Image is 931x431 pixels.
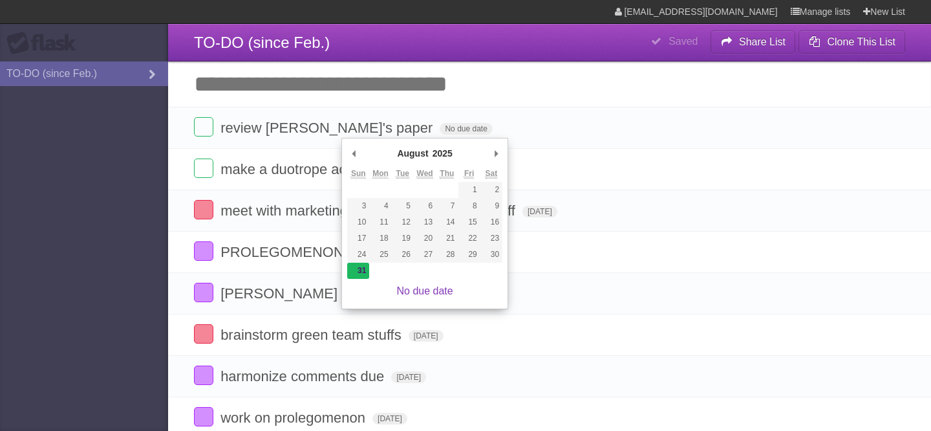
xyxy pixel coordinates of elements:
[194,407,213,426] label: Done
[347,214,369,230] button: 10
[436,230,458,247] button: 21
[194,200,213,219] label: Done
[414,247,436,263] button: 27
[414,230,436,247] button: 20
[194,117,213,137] label: Done
[194,366,213,385] label: Done
[220,368,387,384] span: harmonize comments due
[347,247,369,263] button: 24
[436,198,458,214] button: 7
[397,285,453,296] a: No due date
[220,327,405,343] span: brainstorm green team stuffs
[347,198,369,214] button: 3
[409,330,444,342] span: [DATE]
[458,247,480,263] button: 29
[372,413,407,425] span: [DATE]
[369,198,391,214] button: 4
[369,214,391,230] button: 11
[480,230,502,247] button: 23
[458,198,480,214] button: 8
[347,144,360,163] button: Previous Month
[464,169,474,179] abbr: Friday
[347,263,369,279] button: 31
[194,241,213,261] label: Done
[395,144,430,163] div: August
[392,247,414,263] button: 26
[480,214,502,230] button: 16
[440,169,454,179] abbr: Thursday
[220,244,375,260] span: PROLEGOMENON one
[440,123,492,135] span: No due date
[220,161,416,177] span: make a duotrope account????
[369,230,391,247] button: 18
[194,34,330,51] span: TO-DO (since Feb.)
[220,120,436,136] span: review [PERSON_NAME]'s paper
[436,214,458,230] button: 14
[6,32,84,55] div: Flask
[458,214,480,230] button: 15
[392,230,414,247] button: 19
[392,214,414,230] button: 12
[489,144,502,163] button: Next Month
[486,169,498,179] abbr: Saturday
[194,159,213,178] label: Done
[711,30,796,54] button: Share List
[396,169,409,179] abbr: Tuesday
[220,410,369,426] span: work on prolegomenon
[220,203,519,219] span: meet with marketing/comms about honors stuff
[480,182,502,198] button: 2
[347,230,369,247] button: 17
[669,36,698,47] b: Saved
[436,247,458,263] button: 28
[194,283,213,302] label: Done
[522,206,557,217] span: [DATE]
[417,169,433,179] abbr: Wednesday
[220,285,409,302] span: [PERSON_NAME] SiG paper
[480,198,502,214] button: 9
[458,230,480,247] button: 22
[391,371,426,383] span: [DATE]
[392,198,414,214] button: 5
[827,36,895,47] b: Clone This List
[369,247,391,263] button: 25
[458,182,480,198] button: 1
[194,324,213,344] label: Done
[414,198,436,214] button: 6
[431,144,455,163] div: 2025
[480,247,502,263] button: 30
[414,214,436,230] button: 13
[372,169,389,179] abbr: Monday
[798,30,905,54] button: Clone This List
[351,169,366,179] abbr: Sunday
[739,36,786,47] b: Share List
